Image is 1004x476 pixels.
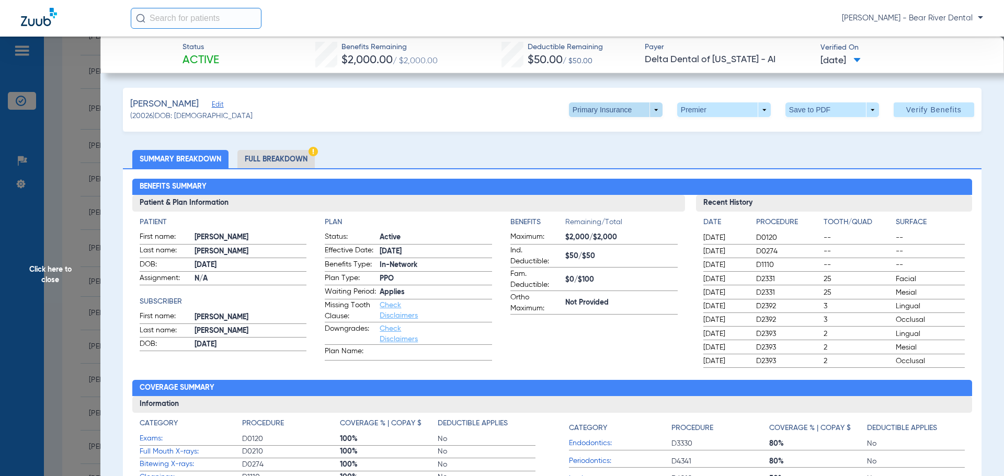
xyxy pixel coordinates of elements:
[824,342,893,353] span: 2
[769,438,867,449] span: 80%
[380,287,492,298] span: Applies
[703,342,747,353] span: [DATE]
[785,102,879,117] button: Save to PDF
[896,246,965,257] span: --
[132,195,685,212] h3: Patient & Plan Information
[756,246,820,257] span: D0274
[671,418,769,437] app-breakdown-title: Procedure
[242,418,340,433] app-breakdown-title: Procedure
[182,42,219,53] span: Status
[842,13,983,24] span: [PERSON_NAME] - Bear River Dental
[510,245,562,267] span: Ind. Deductible:
[756,329,820,339] span: D2393
[756,287,820,298] span: D2331
[756,301,820,311] span: D2392
[824,301,893,311] span: 3
[671,438,769,449] span: D3330
[756,356,820,366] span: D2393
[140,296,307,307] app-breakdown-title: Subscriber
[867,418,965,437] app-breakdown-title: Deductible Applies
[340,434,438,444] span: 100%
[132,396,973,413] h3: Information
[867,456,965,467] span: No
[824,287,893,298] span: 25
[896,329,965,339] span: Lingual
[896,217,965,228] h4: Surface
[380,260,492,271] span: In-Network
[380,273,492,284] span: PPO
[325,323,376,344] span: Downgrades:
[380,301,418,319] a: Check Disclaimers
[195,246,307,257] span: [PERSON_NAME]
[131,8,261,29] input: Search for patients
[140,231,191,244] span: First name:
[140,325,191,338] span: Last name:
[21,8,57,26] img: Zuub Logo
[325,273,376,285] span: Plan Type:
[132,380,973,397] h2: Coverage Summary
[340,446,438,457] span: 100%
[824,315,893,325] span: 3
[820,42,987,53] span: Verified On
[510,269,562,291] span: Fam. Deductible:
[340,418,438,433] app-breakdown-title: Coverage % | Copay $
[565,251,678,262] span: $50/$50
[896,287,965,298] span: Mesial
[237,150,315,168] li: Full Breakdown
[510,231,562,244] span: Maximum:
[438,418,508,429] h4: Deductible Applies
[438,459,535,470] span: No
[140,446,242,457] span: Full Mouth X-rays:
[565,274,678,285] span: $0/$100
[896,217,965,231] app-breakdown-title: Surface
[140,418,242,433] app-breakdown-title: Category
[756,342,820,353] span: D2393
[195,273,307,284] span: N/A
[569,423,607,434] h4: Category
[325,286,376,299] span: Waiting Period:
[906,106,962,114] span: Verify Benefits
[182,53,219,68] span: Active
[510,217,565,231] app-breakdown-title: Benefits
[438,418,535,433] app-breakdown-title: Deductible Applies
[703,329,747,339] span: [DATE]
[824,356,893,366] span: 2
[195,339,307,350] span: [DATE]
[703,356,747,366] span: [DATE]
[242,418,284,429] h4: Procedure
[952,426,1004,476] div: Chat Widget
[510,217,565,228] h4: Benefits
[824,217,893,228] h4: Tooth/Quad
[824,217,893,231] app-breakdown-title: Tooth/Quad
[565,297,678,308] span: Not Provided
[325,231,376,244] span: Status:
[703,301,747,311] span: [DATE]
[824,246,893,257] span: --
[528,42,603,53] span: Deductible Remaining
[896,260,965,270] span: --
[195,232,307,243] span: [PERSON_NAME]
[393,57,438,65] span: / $2,000.00
[195,260,307,271] span: [DATE]
[132,179,973,195] h2: Benefits Summary
[565,217,678,231] span: Remaining/Total
[325,346,376,360] span: Plan Name:
[130,111,253,122] span: (20026) DOB: [DEMOGRAPHIC_DATA]
[756,217,820,231] app-breakdown-title: Procedure
[341,55,393,66] span: $2,000.00
[703,217,747,228] h4: Date
[696,195,973,212] h3: Recent History
[645,53,812,66] span: Delta Dental of [US_STATE] - AI
[896,233,965,243] span: --
[140,459,242,470] span: Bitewing X-rays:
[340,459,438,470] span: 100%
[340,418,421,429] h4: Coverage % | Copay $
[756,274,820,284] span: D2331
[438,446,535,457] span: No
[195,312,307,323] span: [PERSON_NAME]
[325,217,492,228] h4: Plan
[824,260,893,270] span: --
[140,311,191,323] span: First name:
[896,315,965,325] span: Occlusal
[896,342,965,353] span: Mesial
